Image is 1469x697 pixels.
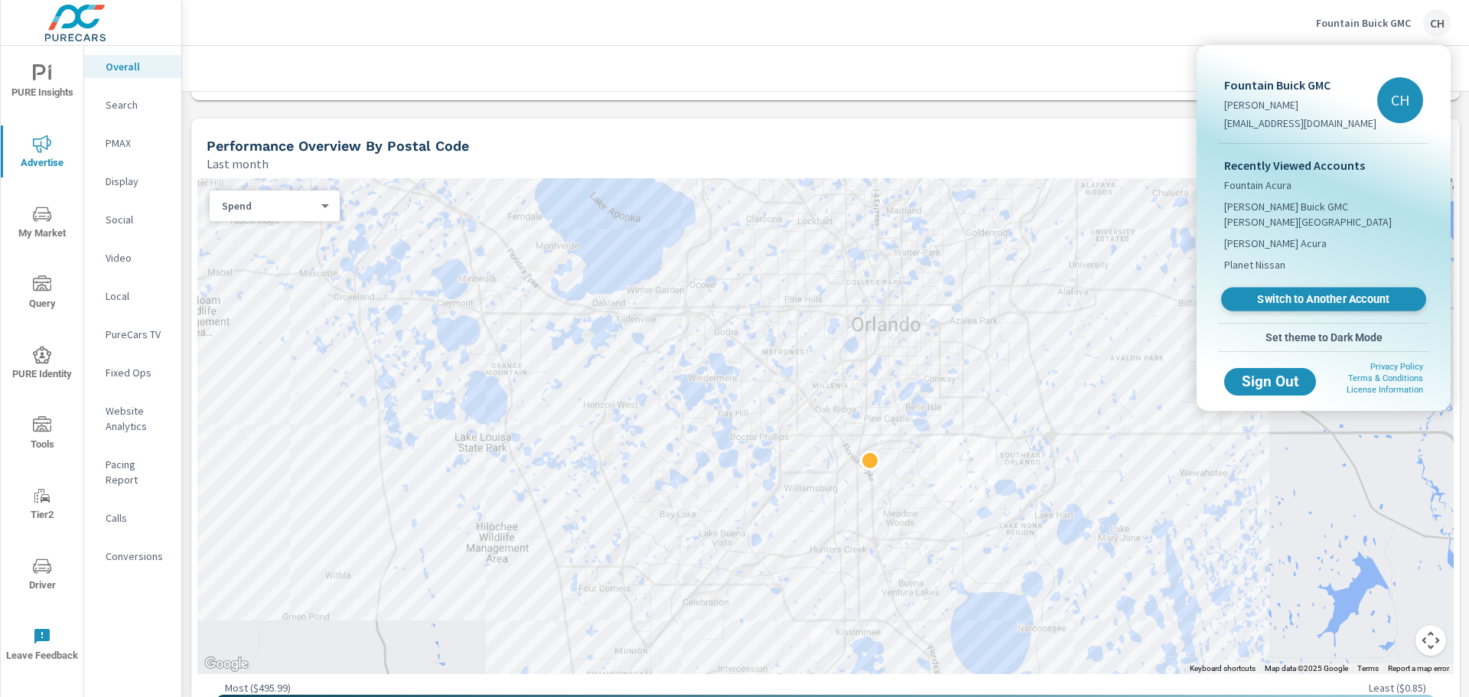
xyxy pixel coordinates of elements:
span: Fountain Acura [1224,178,1291,193]
a: License Information [1347,385,1423,395]
p: Recently Viewed Accounts [1224,156,1423,174]
span: Switch to Another Account [1230,292,1417,307]
span: Set theme to Dark Mode [1224,331,1423,344]
span: Sign Out [1236,375,1304,389]
span: [PERSON_NAME] Acura [1224,236,1327,251]
span: [PERSON_NAME] Buick GMC [PERSON_NAME][GEOGRAPHIC_DATA] [1224,199,1423,230]
p: [EMAIL_ADDRESS][DOMAIN_NAME] [1224,116,1376,131]
button: Sign Out [1224,368,1316,396]
a: Switch to Another Account [1221,288,1426,311]
p: [PERSON_NAME] [1224,97,1376,112]
p: Fountain Buick GMC [1224,76,1376,94]
div: CH [1377,77,1423,123]
button: Set theme to Dark Mode [1218,324,1429,351]
span: Planet Nissan [1224,257,1285,272]
a: Terms & Conditions [1348,373,1423,383]
a: Privacy Policy [1370,362,1423,372]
